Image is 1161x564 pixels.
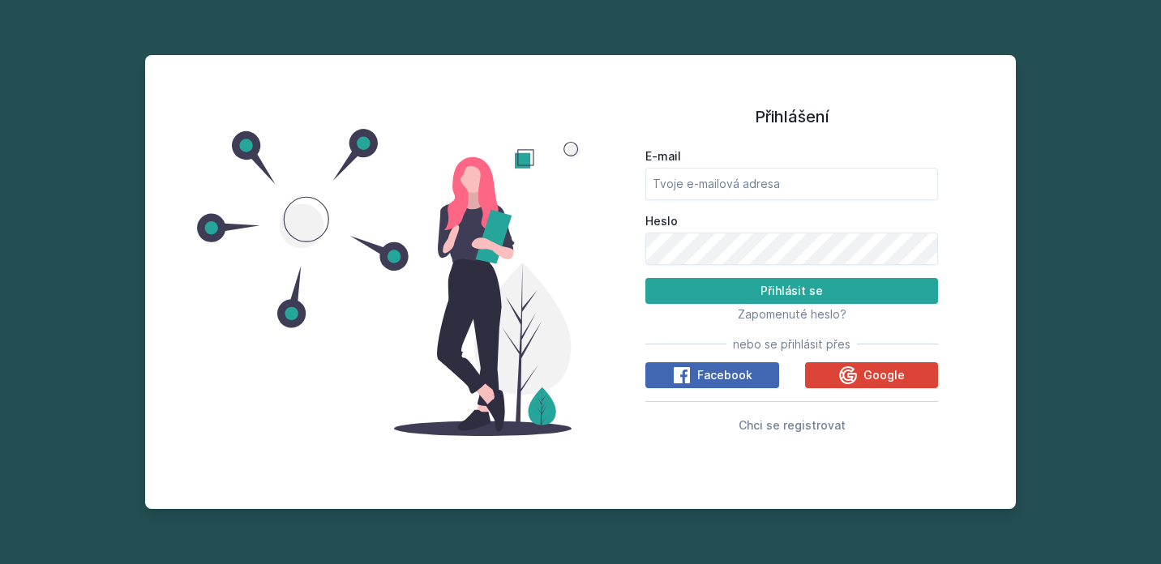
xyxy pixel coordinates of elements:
button: Chci se registrovat [739,415,846,434]
span: Facebook [697,367,752,383]
span: Chci se registrovat [739,418,846,432]
span: Zapomenuté heslo? [738,307,846,321]
label: E-mail [645,148,938,164]
span: Google [863,367,905,383]
label: Heslo [645,213,938,229]
h1: Přihlášení [645,105,938,129]
button: Facebook [645,362,779,388]
button: Přihlásit se [645,278,938,304]
span: nebo se přihlásit přes [733,336,850,352]
button: Google [805,362,939,388]
input: Tvoje e-mailová adresa [645,168,938,200]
